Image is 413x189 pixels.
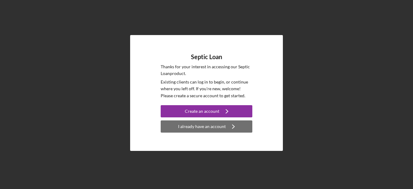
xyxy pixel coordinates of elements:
[161,105,252,119] a: Create an account
[191,53,222,60] h4: Septic Loan
[161,63,252,77] p: Thanks for your interest in accessing our Septic Loan product.
[185,105,219,117] div: Create an account
[161,79,252,99] p: Existing clients can log in to begin, or continue where you left off. If you're new, welcome! Ple...
[161,105,252,117] button: Create an account
[161,120,252,133] button: I already have an account
[178,120,226,133] div: I already have an account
